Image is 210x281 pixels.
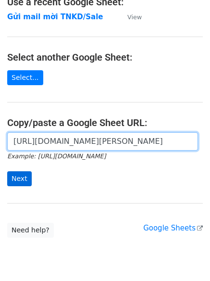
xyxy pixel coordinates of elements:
[7,13,103,21] a: Gửi mail mời TNKD/Sale
[7,171,32,186] input: Next
[7,70,43,85] a: Select...
[143,224,203,232] a: Google Sheets
[7,51,203,63] h4: Select another Google Sheet:
[162,235,210,281] iframe: Chat Widget
[127,13,142,21] small: View
[7,223,54,238] a: Need help?
[7,153,106,160] small: Example: [URL][DOMAIN_NAME]
[7,117,203,128] h4: Copy/paste a Google Sheet URL:
[7,132,198,151] input: Paste your Google Sheet URL here
[118,13,142,21] a: View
